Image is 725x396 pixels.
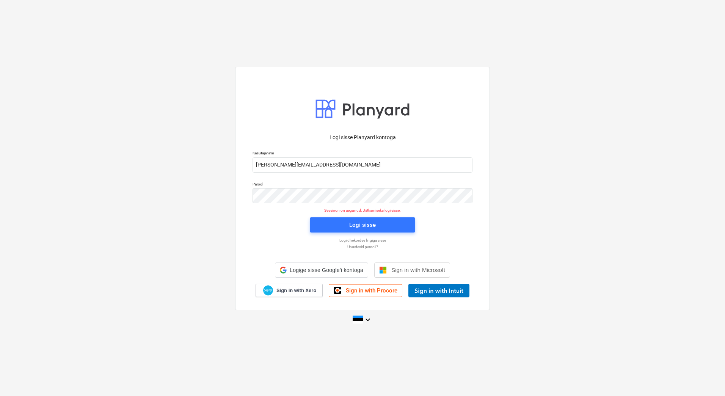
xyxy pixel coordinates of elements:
[253,134,472,141] p: Logi sisse Planyard kontoga
[248,208,477,213] p: Sessioon on aegunud. Jätkamiseks logi sisse.
[391,267,445,273] span: Sign in with Microsoft
[379,266,387,274] img: Microsoft logo
[249,244,476,249] a: Unustasid parooli?
[310,217,415,233] button: Logi sisse
[329,284,402,297] a: Sign in with Procore
[253,182,472,188] p: Parool
[275,262,368,278] div: Logige sisse Google’i kontoga
[253,151,472,157] p: Kasutajanimi
[346,287,397,294] span: Sign in with Procore
[253,157,472,173] input: Kasutajanimi
[290,267,363,273] span: Logige sisse Google’i kontoga
[276,287,316,294] span: Sign in with Xero
[263,285,273,295] img: Xero logo
[256,284,323,297] a: Sign in with Xero
[349,220,376,230] div: Logi sisse
[249,238,476,243] a: Logi ühekordse lingiga sisse
[363,315,372,324] i: keyboard_arrow_down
